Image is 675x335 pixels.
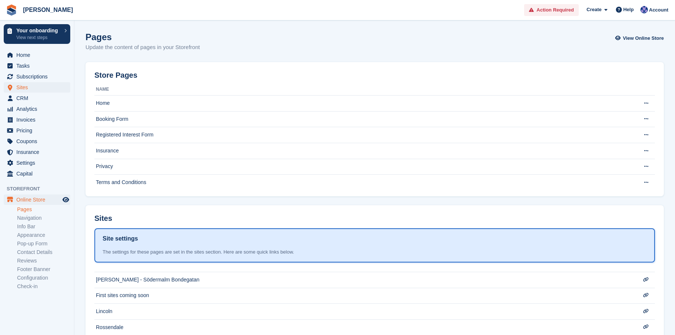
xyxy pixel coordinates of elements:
h1: Pages [85,32,200,42]
a: Configuration [17,274,70,281]
h2: Store Pages [94,71,138,80]
a: menu [4,194,70,205]
a: Reviews [17,257,70,264]
span: Invoices [16,115,61,125]
a: menu [4,136,70,146]
span: Analytics [16,104,61,114]
td: Terms and Conditions [94,175,627,190]
a: menu [4,115,70,125]
a: menu [4,104,70,114]
img: stora-icon-8386f47178a22dfd0bd8f6a31ec36ba5ce8667c1dd55bd0f319d3a0aa187defe.svg [6,4,17,16]
td: Insurance [94,143,627,159]
a: menu [4,50,70,60]
a: menu [4,71,70,82]
span: Online Store [16,194,61,205]
span: Tasks [16,61,61,71]
a: Pop-up Form [17,240,70,247]
p: View next steps [16,34,61,41]
span: View Online Store [623,35,664,42]
td: Lincoln [94,304,627,320]
td: Booking Form [94,111,627,127]
a: Navigation [17,215,70,222]
a: Preview store [61,195,70,204]
span: Sites [16,82,61,93]
a: [PERSON_NAME] [20,4,76,16]
a: menu [4,125,70,136]
span: Settings [16,158,61,168]
h2: Sites [94,214,112,223]
a: Contact Details [17,249,70,256]
a: Footer Banner [17,266,70,273]
span: Subscriptions [16,71,61,82]
a: menu [4,147,70,157]
span: Coupons [16,136,61,146]
a: menu [4,93,70,103]
h1: Site settings [103,234,138,243]
a: menu [4,61,70,71]
span: Home [16,50,61,60]
span: CRM [16,93,61,103]
a: Pages [17,206,70,213]
td: Home [94,96,627,112]
td: First sites coming soon [94,288,627,304]
a: Check-in [17,283,70,290]
a: menu [4,82,70,93]
span: Help [623,6,634,13]
a: Action Required [524,4,579,16]
p: Your onboarding [16,28,61,33]
span: Capital [16,168,61,179]
a: menu [4,168,70,179]
td: Registered Interest Form [94,127,627,143]
span: Storefront [7,185,74,193]
span: Insurance [16,147,61,157]
span: Action Required [537,6,574,14]
a: menu [4,158,70,168]
td: [PERSON_NAME] - Södermalm Bondegatan [94,272,627,288]
span: Create [587,6,601,13]
img: Joel Isaksson [640,6,648,13]
a: Your onboarding View next steps [4,24,70,44]
a: Info Bar [17,223,70,230]
a: View Online Store [617,32,664,44]
td: Privacy [94,159,627,175]
div: The settings for these pages are set in the sites section. Here are some quick links below. [103,248,647,256]
span: Account [649,6,668,14]
a: Appearance [17,232,70,239]
span: Pricing [16,125,61,136]
th: Name [94,84,627,96]
p: Update the content of pages in your Storefront [85,43,200,52]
